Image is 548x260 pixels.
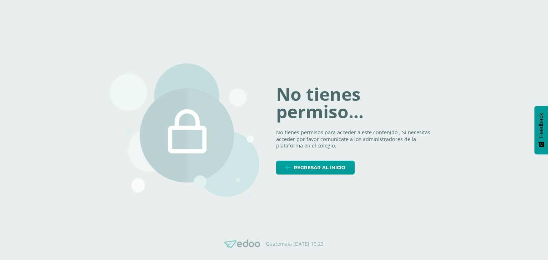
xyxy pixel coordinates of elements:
[538,113,544,138] span: Feedback
[534,106,548,154] button: Feedback - Mostrar encuesta
[110,63,259,197] img: 403.png
[266,241,324,247] p: Guatemala [DATE] 10:23
[276,161,355,175] a: Regresar al inicio
[294,161,345,174] span: Regresar al inicio
[276,85,438,121] h1: No tienes permiso...
[224,239,260,248] img: Edoo
[276,129,438,149] p: No tienes permisos para acceder a este contenido , Si necesitas acceder por favor comunicate a lo...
